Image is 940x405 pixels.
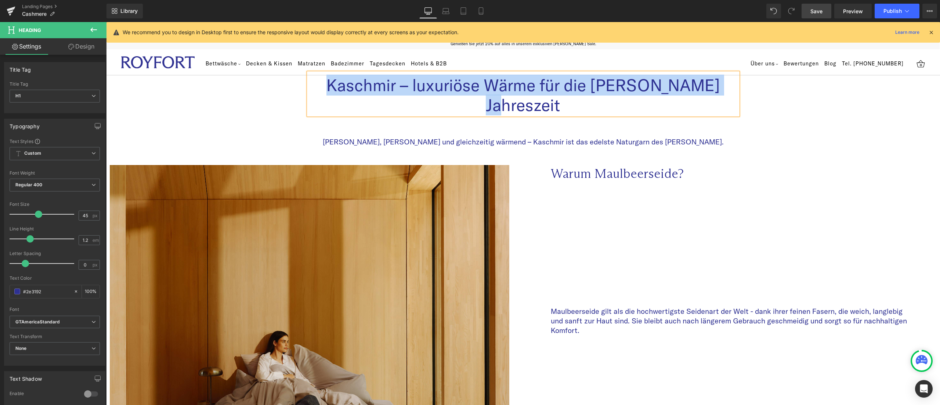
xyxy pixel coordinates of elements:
input: Color [23,287,70,295]
p: Warum Maulbeerseide? [445,143,806,160]
a: New Library [106,4,143,18]
span: : [441,1,443,12]
a: Close [822,4,831,12]
span: : [453,1,455,12]
span: 13 [433,1,441,12]
span: Save [810,7,822,15]
span: Cashmere [22,11,47,17]
span: Library [120,8,138,14]
div: % [82,285,100,298]
div: Line Height [10,226,100,232]
button: Redo [784,4,799,18]
span: 34 [455,1,463,12]
a: Design [55,38,108,55]
a: Laptop [437,4,455,18]
a: Learn more [892,28,922,37]
a: Matratzen [192,38,219,45]
div: Font Size [10,202,100,207]
h1: Kaschmir – luxuriöse Wärme für die [PERSON_NAME] Jahreszeit [202,53,632,93]
span: Heading [19,27,41,33]
span: 03 [444,1,452,12]
i: GTAmericaStandard [15,319,60,325]
span: M [444,12,452,13]
span: S [455,12,463,13]
div: Title Tag [10,62,31,73]
div: Title Tag [10,82,100,87]
a: Bettwäsche [100,38,134,45]
span: px [93,213,99,218]
div: Text Shadow [10,372,42,382]
button: Undo [766,4,781,18]
b: None [15,345,27,351]
span: em [93,238,99,243]
span: 20% Sale endet in [372,3,426,14]
p: Maulbeerseide gilt als die hochwertigste Seidenart der Welt - dank ihrer feinen Fasern, die weich... [445,284,806,313]
div: Text Color [10,276,100,281]
div: Typography [10,119,40,129]
a: Badezimmer [225,38,258,45]
a: Hotels & B2B [305,38,341,45]
a: Mobile [472,4,490,18]
b: H1 [15,93,21,98]
a: Decken & Kissen [140,38,186,45]
p: We recommend you to design in Desktop first to ensure the responsive layout would display correct... [123,28,459,36]
button: More [922,4,937,18]
a: Blog [718,38,730,45]
div: Font Weight [10,171,100,176]
div: Font [10,307,100,312]
div: Open Intercom Messenger [915,380,933,398]
p: [PERSON_NAME], [PERSON_NAME] und gleichzeitig wärmend – Kaschmir ist das edelste Naturgarn des [P... [208,115,626,125]
span: px [93,262,99,267]
span: Publish [883,8,902,14]
div: Genießen Sie jetzt 20% auf alles in unserem exklusiven [PERSON_NAME] Sale. [208,19,626,25]
a: Landing Pages [22,4,106,10]
b: Custom [24,150,41,157]
a: Bewertungen [677,38,713,45]
a: Über uns [644,38,672,45]
b: Regular 400 [15,182,43,187]
a: Tablet [455,4,472,18]
button: Publish [875,4,919,18]
div: Text Transform [10,334,100,339]
a: Tagesdecken [264,38,299,45]
a: Preview [834,4,872,18]
div: Enable [10,391,77,398]
span: S [433,12,441,13]
div: Text Styles [10,138,100,144]
a: Desktop [419,4,437,18]
div: Letter Spacing [10,251,100,256]
span: Preview [843,7,863,15]
a: Tel. [PHONE_NUMBER] [736,38,798,45]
